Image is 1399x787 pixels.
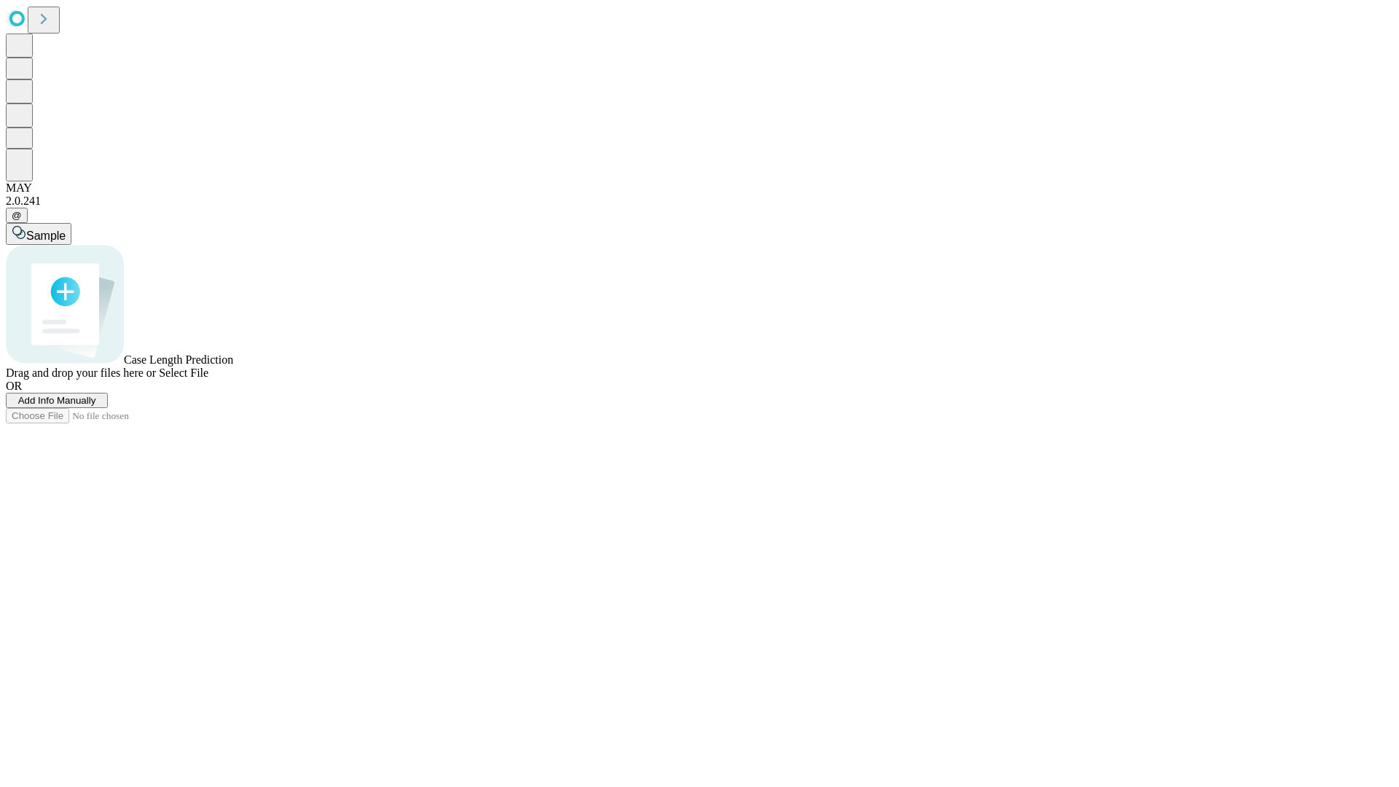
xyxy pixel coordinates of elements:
span: @ [12,210,22,221]
span: Sample [26,230,66,242]
span: Select File [159,367,208,379]
span: Drag and drop your files here or [6,367,156,379]
button: Sample [6,223,71,245]
div: 2.0.241 [6,195,1393,208]
button: Add Info Manually [6,393,108,408]
span: Add Info Manually [18,395,96,406]
button: @ [6,208,28,223]
span: OR [6,380,22,392]
div: MAY [6,181,1393,195]
span: Case Length Prediction [124,353,233,366]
